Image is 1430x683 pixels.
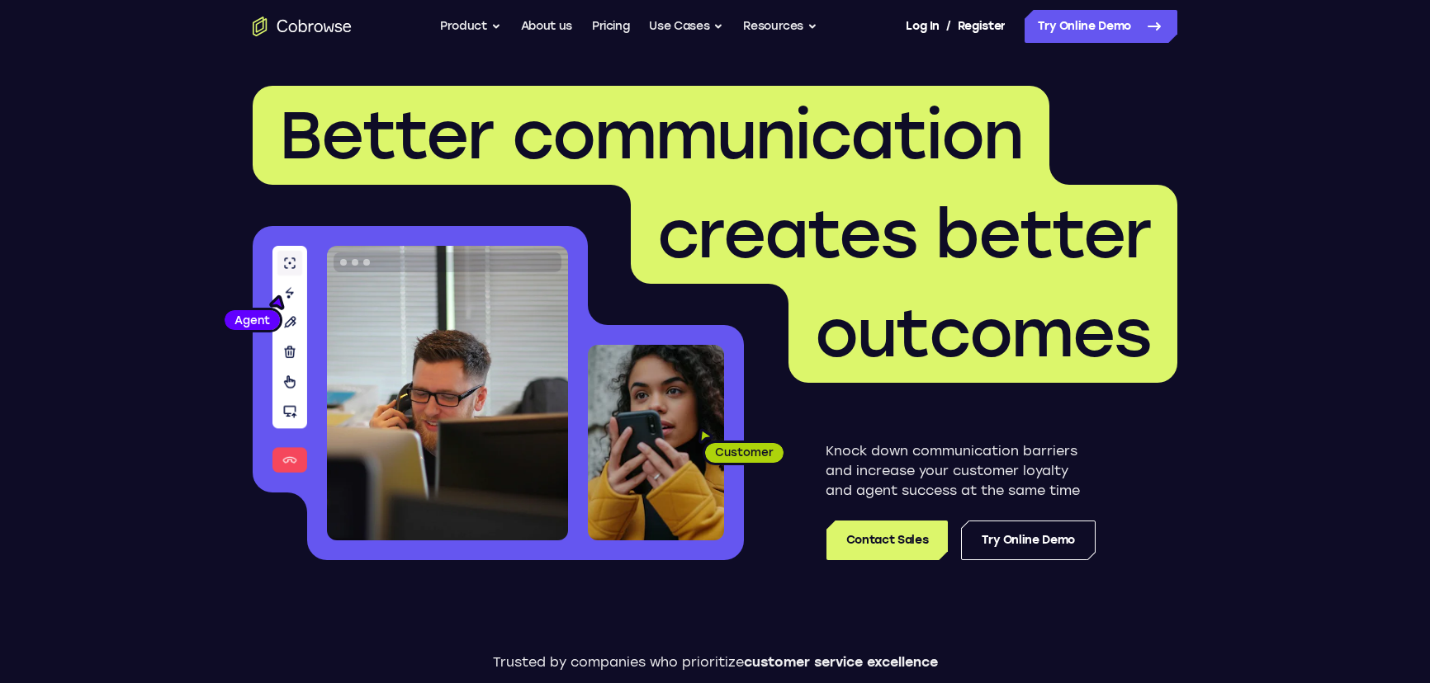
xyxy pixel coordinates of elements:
[815,294,1151,373] span: outcomes
[279,96,1023,175] span: Better communication
[649,10,723,43] button: Use Cases
[958,10,1006,43] a: Register
[826,441,1096,501] p: Knock down communication barriers and increase your customer loyalty and agent success at the sam...
[826,520,948,560] a: Contact Sales
[440,10,501,43] button: Product
[657,195,1151,274] span: creates better
[253,16,352,36] a: Go to the home page
[588,345,724,540] img: A customer holding their phone
[743,10,817,43] button: Resources
[906,10,939,43] a: Log In
[521,10,572,43] a: About us
[946,16,951,36] span: /
[592,10,630,43] a: Pricing
[327,246,568,540] img: A customer support agent talking on the phone
[961,520,1096,560] a: Try Online Demo
[1025,10,1177,43] a: Try Online Demo
[744,654,938,670] span: customer service excellence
